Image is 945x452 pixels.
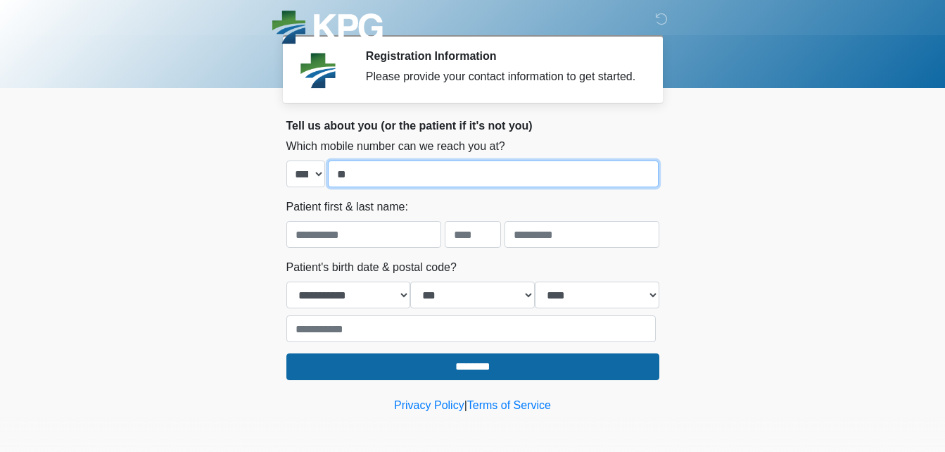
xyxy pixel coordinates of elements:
[464,399,467,411] a: |
[286,119,659,132] h2: Tell us about you (or the patient if it's not you)
[366,68,638,85] div: Please provide your contact information to get started.
[394,399,464,411] a: Privacy Policy
[272,11,383,48] img: KPG Healthcare Logo
[286,138,505,155] label: Which mobile number can we reach you at?
[297,49,339,92] img: Agent Avatar
[286,259,457,276] label: Patient's birth date & postal code?
[286,199,408,215] label: Patient first & last name:
[467,399,551,411] a: Terms of Service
